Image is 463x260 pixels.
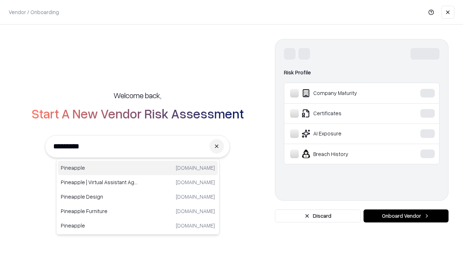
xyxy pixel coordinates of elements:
[61,222,138,229] p: Pineapple
[176,193,215,200] p: [DOMAIN_NAME]
[31,106,244,121] h2: Start A New Vendor Risk Assessment
[290,109,398,118] div: Certificates
[364,209,449,222] button: Onboard Vendor
[176,207,215,215] p: [DOMAIN_NAME]
[56,159,220,235] div: Suggestions
[9,8,59,16] p: Vendor / Onboarding
[61,164,138,172] p: Pineapple
[290,129,398,138] div: AI Exposure
[176,178,215,186] p: [DOMAIN_NAME]
[114,90,161,100] h5: Welcome back,
[290,89,398,97] div: Company Maturity
[275,209,361,222] button: Discard
[176,222,215,229] p: [DOMAIN_NAME]
[284,68,439,77] div: Risk Profile
[61,207,138,215] p: Pineapple Furniture
[61,178,138,186] p: Pineapple | Virtual Assistant Agency
[176,164,215,172] p: [DOMAIN_NAME]
[61,193,138,200] p: Pineapple Design
[290,149,398,158] div: Breach History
